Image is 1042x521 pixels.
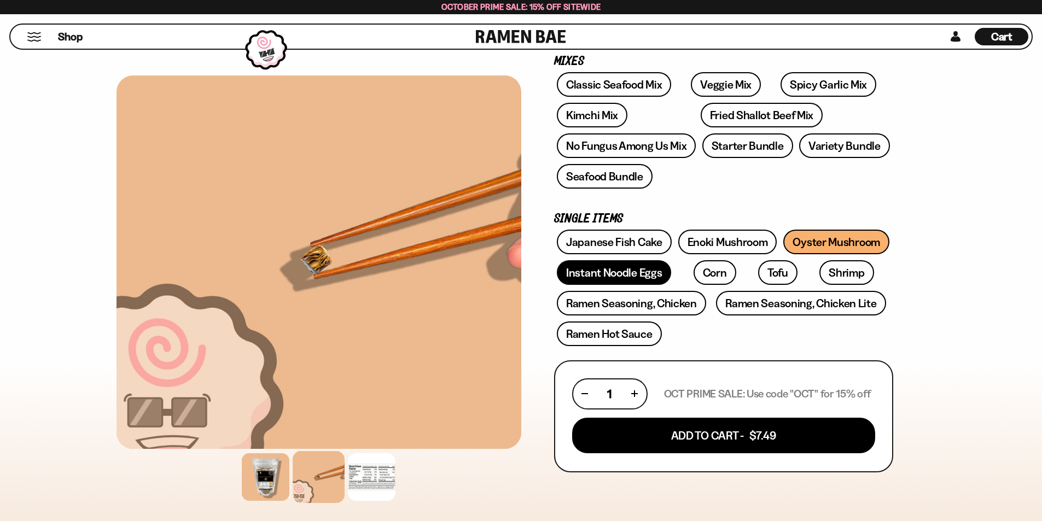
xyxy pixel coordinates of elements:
a: Veggie Mix [691,72,761,97]
a: Shrimp [819,260,874,285]
a: Japanese Fish Cake [557,230,672,254]
a: Shop [58,28,83,45]
a: Corn [694,260,736,285]
a: Fried Shallot Beef Mix [701,103,823,127]
span: Shop [58,30,83,44]
a: No Fungus Among Us Mix [557,133,696,158]
button: Add To Cart - $7.49 [572,418,875,453]
span: Cart [991,30,1012,43]
a: Kimchi Mix [557,103,627,127]
p: OCT PRIME SALE: Use code "OCT" for 15% off [664,387,871,401]
a: Ramen Seasoning, Chicken [557,291,706,315]
a: Classic Seafood Mix [557,72,671,97]
p: Mixes [554,56,893,67]
a: Ramen Hot Sauce [557,321,662,346]
a: Tofu [758,260,797,285]
a: Starter Bundle [702,133,793,158]
a: Enoki Mushroom [678,230,777,254]
span: October Prime Sale: 15% off Sitewide [441,2,601,12]
span: 1 [607,387,612,401]
a: Ramen Seasoning, Chicken Lite [716,291,886,315]
p: Single Items [554,214,893,224]
a: Spicy Garlic Mix [781,72,876,97]
div: Cart [975,25,1028,49]
a: Instant Noodle Eggs [557,260,671,285]
button: Mobile Menu Trigger [27,32,42,42]
a: Seafood Bundle [557,164,653,189]
a: Variety Bundle [799,133,890,158]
